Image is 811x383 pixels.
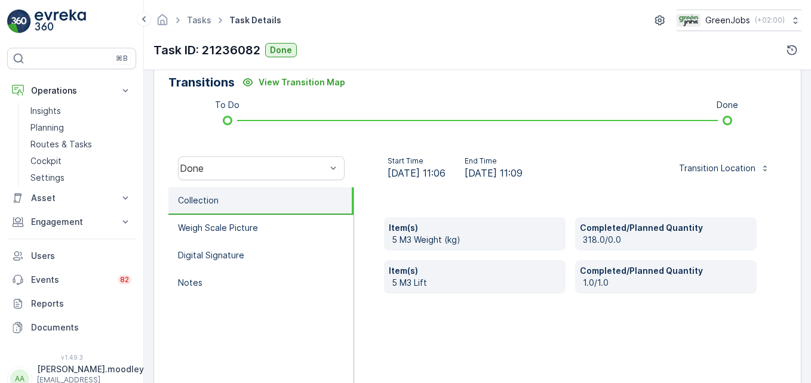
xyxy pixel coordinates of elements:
[583,234,752,246] p: 318.0/0.0
[26,119,136,136] a: Planning
[178,277,202,289] p: Notes
[26,169,136,186] a: Settings
[31,85,112,97] p: Operations
[31,298,131,310] p: Reports
[705,14,750,26] p: GreenJobs
[389,265,561,277] p: Item(s)
[26,153,136,169] a: Cockpit
[389,222,561,234] p: Item(s)
[30,172,64,184] p: Settings
[178,194,219,206] p: Collection
[717,99,738,111] p: Done
[388,166,446,180] span: [DATE] 11:06
[7,292,136,316] a: Reports
[178,222,258,234] p: Weigh Scale Picture
[168,73,235,91] p: Transitions
[31,192,112,204] p: Asset
[583,277,752,289] p: 1.0/1.0
[672,159,777,178] button: Transition Location
[7,79,136,103] button: Operations
[265,43,297,57] button: Done
[7,186,136,210] button: Asset
[178,249,244,261] p: Digital Signature
[465,156,523,166] p: End Time
[31,274,110,286] p: Events
[7,354,136,361] span: v 1.49.3
[465,166,523,180] span: [DATE] 11:09
[7,316,136,339] a: Documents
[7,268,136,292] a: Events82
[392,234,561,246] p: 5 M3 Weight (kg)
[259,76,345,88] p: View Transition Map
[388,156,446,166] p: Start Time
[35,10,86,33] img: logo_light-DOdMpM7g.png
[31,216,112,228] p: Engagement
[392,277,561,289] p: 5 M3 Lift
[30,155,62,167] p: Cockpit
[180,163,326,174] div: Done
[679,162,755,174] p: Transition Location
[26,136,136,153] a: Routes & Tasks
[270,44,292,56] p: Done
[37,363,144,375] p: [PERSON_NAME].moodley
[7,244,136,268] a: Users
[227,14,284,26] span: Task Details
[30,105,61,117] p: Insights
[116,54,128,63] p: ⌘B
[677,10,801,31] button: GreenJobs(+02:00)
[26,103,136,119] a: Insights
[153,41,260,59] p: Task ID: 21236082
[7,10,31,33] img: logo
[7,210,136,234] button: Engagement
[580,265,752,277] p: Completed/Planned Quantity
[677,14,701,27] img: Green_Jobs_Logo.png
[215,99,239,111] p: To Do
[30,122,64,134] p: Planning
[30,138,92,150] p: Routes & Tasks
[580,222,752,234] p: Completed/Planned Quantity
[156,18,169,28] a: Homepage
[31,322,131,333] p: Documents
[31,250,131,262] p: Users
[235,73,352,92] button: View Transition Map
[755,16,785,25] p: ( +02:00 )
[187,15,211,25] a: Tasks
[120,275,129,285] p: 82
